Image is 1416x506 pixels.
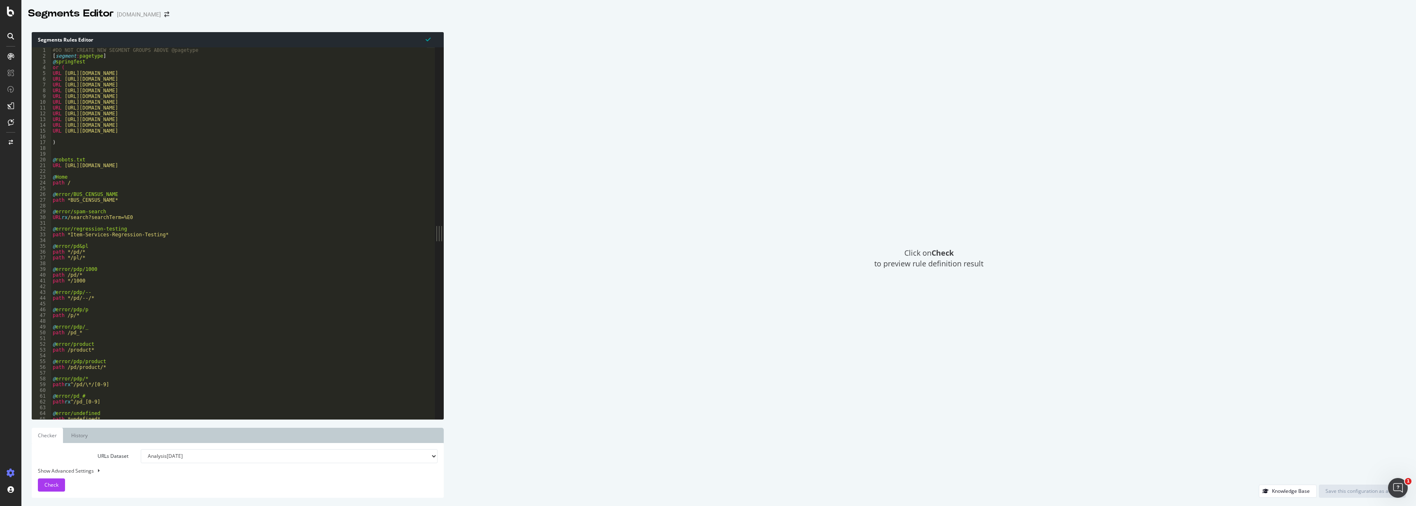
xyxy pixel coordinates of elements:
div: 54 [32,353,51,359]
div: 34 [32,238,51,243]
div: 20 [32,157,51,163]
button: Knowledge Base [1259,485,1317,498]
div: 50 [32,330,51,336]
div: 24 [32,180,51,186]
div: 33 [32,232,51,238]
button: Save this configuration as active [1319,485,1406,498]
div: Knowledge Base [1272,487,1310,494]
div: 49 [32,324,51,330]
div: 1 [32,47,51,53]
div: 2 [32,53,51,59]
span: Check [44,481,58,488]
div: 17 [32,140,51,145]
div: 44 [32,295,51,301]
div: 21 [32,163,51,168]
span: Syntax is valid [426,35,431,43]
div: 48 [32,318,51,324]
div: [DOMAIN_NAME] [117,10,161,19]
div: 29 [32,209,51,215]
strong: Check [932,248,954,258]
div: 56 [32,364,51,370]
div: 11 [32,105,51,111]
div: 10 [32,99,51,105]
div: 15 [32,128,51,134]
div: 61 [32,393,51,399]
div: Segments Rules Editor [32,32,444,47]
div: 13 [32,117,51,122]
div: 16 [32,134,51,140]
div: 23 [32,174,51,180]
div: 45 [32,301,51,307]
div: 51 [32,336,51,341]
div: 43 [32,289,51,295]
div: 27 [32,197,51,203]
iframe: Intercom live chat [1388,478,1408,498]
div: 5 [32,70,51,76]
div: 31 [32,220,51,226]
span: Click on to preview rule definition result [874,248,983,269]
div: arrow-right-arrow-left [164,12,169,17]
div: 37 [32,255,51,261]
div: 30 [32,215,51,220]
div: 62 [32,399,51,405]
div: 58 [32,376,51,382]
a: Knowledge Base [1259,487,1317,494]
div: 41 [32,278,51,284]
div: 19 [32,151,51,157]
div: 57 [32,370,51,376]
div: Segments Editor [28,7,114,21]
span: 1 [1405,478,1411,485]
div: Show Advanced Settings [32,467,431,474]
div: 12 [32,111,51,117]
div: 46 [32,307,51,312]
label: URLs Dataset [32,449,135,463]
div: 63 [32,405,51,410]
div: Save this configuration as active [1325,487,1399,494]
div: 3 [32,59,51,65]
div: 59 [32,382,51,387]
div: 64 [32,410,51,416]
div: 55 [32,359,51,364]
div: 6 [32,76,51,82]
div: 53 [32,347,51,353]
div: 8 [32,88,51,93]
div: 9 [32,93,51,99]
div: 7 [32,82,51,88]
button: Check [38,478,65,492]
div: 32 [32,226,51,232]
div: 38 [32,261,51,266]
div: 40 [32,272,51,278]
div: 42 [32,284,51,289]
div: 26 [32,191,51,197]
div: 35 [32,243,51,249]
a: History [65,428,94,443]
div: 18 [32,145,51,151]
a: Checker [32,428,63,443]
div: 60 [32,387,51,393]
div: 47 [32,312,51,318]
div: 52 [32,341,51,347]
div: 25 [32,186,51,191]
div: 65 [32,416,51,422]
div: 14 [32,122,51,128]
div: 4 [32,65,51,70]
div: 36 [32,249,51,255]
div: 28 [32,203,51,209]
div: 22 [32,168,51,174]
div: 39 [32,266,51,272]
